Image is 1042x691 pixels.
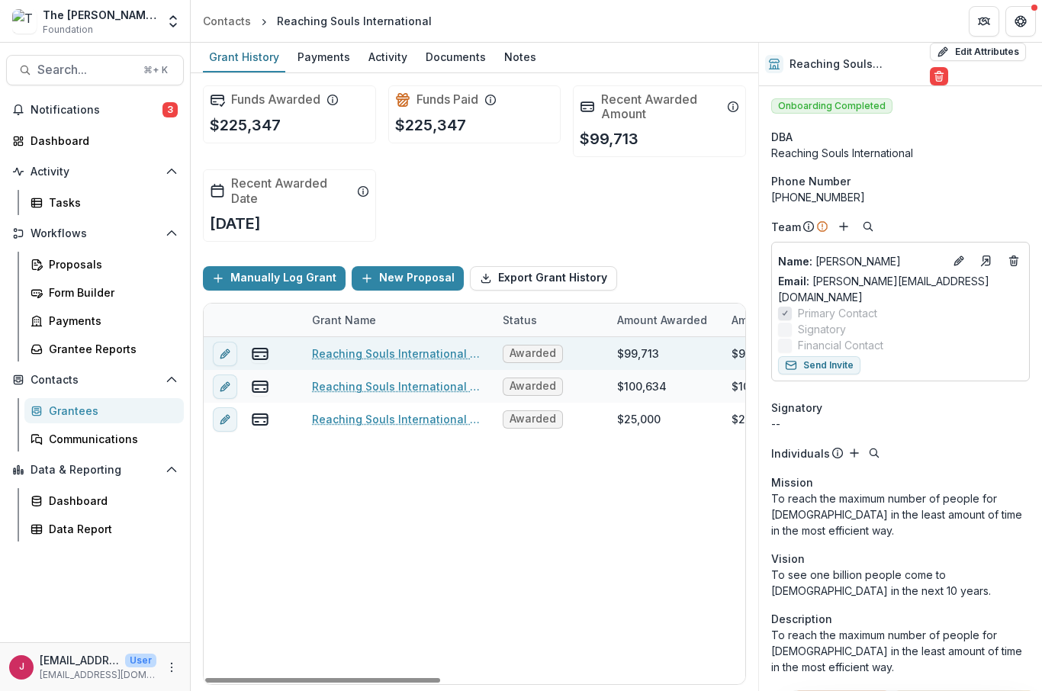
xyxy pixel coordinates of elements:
div: Reaching Souls International [277,13,432,29]
p: Team [771,219,801,235]
button: New Proposal [352,266,464,291]
div: ⌘ + K [140,62,171,79]
a: Payments [24,308,184,333]
span: Mission [771,474,813,490]
img: The Bolick Foundation [12,9,37,34]
div: Grant History [203,46,285,68]
div: Reaching Souls International [771,145,1030,161]
span: Notifications [31,104,162,117]
a: Data Report [24,516,184,542]
div: Notes [498,46,542,68]
span: Contacts [31,374,159,387]
span: DBA [771,129,793,145]
div: Status [494,304,608,336]
span: Financial Contact [798,337,883,353]
div: Documents [420,46,492,68]
button: Search [859,217,877,236]
p: [DATE] [210,212,261,235]
span: Signatory [771,400,822,416]
div: $99,713 [617,345,659,362]
h2: Funds Paid [416,92,478,107]
div: Amount Paid [722,304,837,336]
div: Tasks [49,194,172,211]
span: Name : [778,255,812,268]
a: Communications [24,426,184,452]
div: Activity [362,46,413,68]
button: Open Contacts [6,368,184,392]
a: Contacts [197,10,257,32]
div: $100,634 [617,378,667,394]
button: Open Data & Reporting [6,458,184,482]
span: Phone Number [771,173,851,189]
p: [EMAIL_ADDRESS][DOMAIN_NAME] [40,668,156,682]
span: Workflows [31,227,159,240]
span: Data & Reporting [31,464,159,477]
button: Search [865,444,883,462]
p: [EMAIL_ADDRESS][DOMAIN_NAME] [40,652,119,668]
p: User [125,654,156,667]
a: Reaching Souls International - 2023 - The [PERSON_NAME] Foundation Grant Proposal Application [312,411,484,427]
div: Amount Awarded [608,304,722,336]
a: Dashboard [24,488,184,513]
div: Data Report [49,521,172,537]
button: More [162,658,181,677]
h2: Recent Awarded Date [231,176,351,205]
p: $225,347 [210,114,281,137]
span: 3 [162,102,178,117]
div: Grant Name [303,304,494,336]
p: $225,347 [395,114,466,137]
span: Email: [778,275,809,288]
button: Open Workflows [6,221,184,246]
button: view-payments [251,377,269,395]
div: -- [771,416,1030,432]
a: Form Builder [24,280,184,305]
div: [PHONE_NUMBER] [771,189,1030,205]
div: Dashboard [31,133,172,149]
span: Activity [31,166,159,178]
a: Reaching Souls International - 2024 - The [PERSON_NAME] Foundation Grant Proposal Application [312,345,484,362]
button: edit [213,341,237,365]
div: jcline@bolickfoundation.org [19,662,24,672]
div: The [PERSON_NAME] Foundation [43,7,156,23]
div: Grantees [49,403,172,419]
div: Grant Name [303,312,385,328]
div: Contacts [203,13,251,29]
span: Foundation [43,23,93,37]
div: Status [494,312,546,328]
p: $99,713 [580,127,638,150]
span: Description [771,611,832,627]
div: Form Builder [49,284,172,301]
h2: Recent Awarded Amount [601,92,721,121]
div: Grantee Reports [49,341,172,357]
span: Primary Contact [798,305,877,321]
a: Email: [PERSON_NAME][EMAIL_ADDRESS][DOMAIN_NAME] [778,273,1023,305]
span: Awarded [510,413,556,426]
p: To reach the maximum number of people for [DEMOGRAPHIC_DATA] in the least amount of time in the m... [771,490,1030,538]
p: [PERSON_NAME] [778,253,944,269]
a: Documents [420,43,492,72]
a: Grant History [203,43,285,72]
button: Partners [969,6,999,37]
div: Payments [291,46,356,68]
p: To reach the maximum number of people for [DEMOGRAPHIC_DATA] in the least amount of time in the m... [771,627,1030,675]
p: To see one billion people come to [DEMOGRAPHIC_DATA] in the next 10 years. [771,567,1030,599]
button: Delete [930,67,948,85]
p: Individuals [771,445,830,461]
a: Notes [498,43,542,72]
button: edit [213,407,237,431]
span: Search... [37,63,134,77]
button: Open Activity [6,159,184,184]
a: Go to contact [974,249,999,273]
button: edit [213,374,237,398]
div: $25,000 [732,411,775,427]
button: Deletes [1005,252,1023,270]
button: Notifications3 [6,98,184,122]
div: Dashboard [49,493,172,509]
nav: breadcrumb [197,10,438,32]
div: Amount Awarded [608,312,716,328]
button: Send Invite [778,356,860,374]
div: $25,000 [617,411,661,427]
